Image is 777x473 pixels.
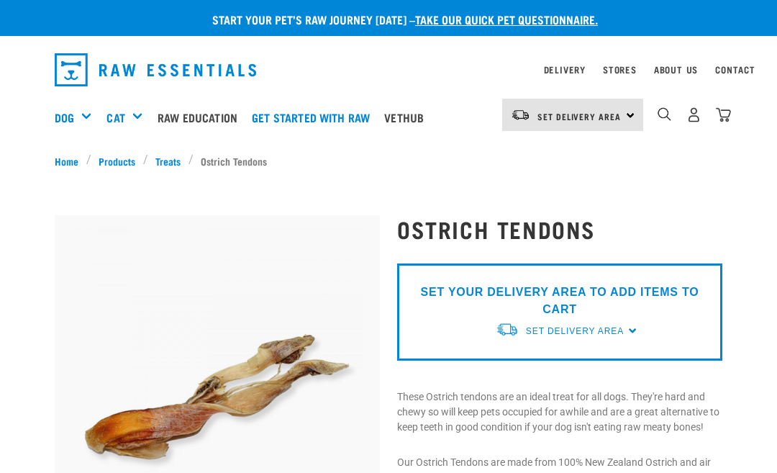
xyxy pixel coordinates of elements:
[526,326,624,336] span: Set Delivery Area
[106,109,124,126] a: Cat
[686,107,701,122] img: user.png
[544,67,586,72] a: Delivery
[91,153,143,168] a: Products
[408,284,712,318] p: SET YOUR DELIVERY AREA TO ADD ITEMS TO CART
[654,67,698,72] a: About Us
[397,216,722,242] h1: Ostrich Tendons
[55,109,74,126] a: Dog
[381,89,435,146] a: Vethub
[496,322,519,337] img: van-moving.png
[415,16,598,22] a: take our quick pet questionnaire.
[55,153,86,168] a: Home
[55,153,722,168] nav: breadcrumbs
[248,89,381,146] a: Get started with Raw
[43,48,734,92] nav: dropdown navigation
[658,107,671,121] img: home-icon-1@2x.png
[715,67,755,72] a: Contact
[716,107,731,122] img: home-icon@2x.png
[511,109,530,122] img: van-moving.png
[397,389,722,435] p: These Ostrich tendons are an ideal treat for all dogs. They're hard and chewy so will keep pets o...
[148,153,188,168] a: Treats
[603,67,637,72] a: Stores
[55,53,256,86] img: Raw Essentials Logo
[537,114,621,119] span: Set Delivery Area
[154,89,248,146] a: Raw Education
